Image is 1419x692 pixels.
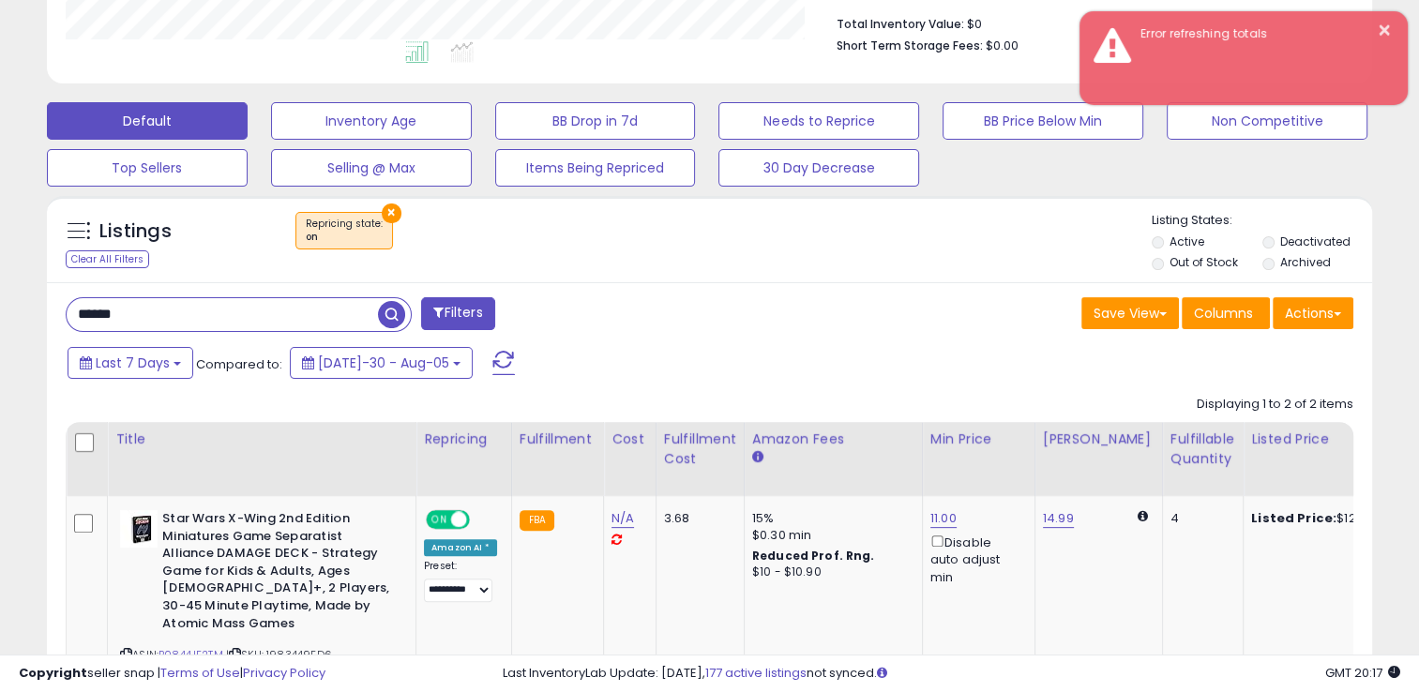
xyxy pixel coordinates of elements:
[424,560,497,602] div: Preset:
[752,510,908,527] div: 15%
[718,102,919,140] button: Needs to Reprice
[66,250,149,268] div: Clear All Filters
[1170,233,1204,249] label: Active
[115,429,408,449] div: Title
[318,354,449,372] span: [DATE]-30 - Aug-05
[306,231,383,244] div: on
[47,102,248,140] button: Default
[1377,19,1392,42] button: ×
[1170,254,1238,270] label: Out of Stock
[162,510,390,637] b: Star Wars X-Wing 2nd Edition Miniatures Game Separatist Alliance DAMAGE DECK - Strategy Game for ...
[930,429,1027,449] div: Min Price
[424,539,497,556] div: Amazon AI *
[19,664,87,682] strong: Copyright
[196,355,282,373] span: Compared to:
[1167,102,1367,140] button: Non Competitive
[1251,510,1407,527] div: $12.55
[520,510,554,531] small: FBA
[611,509,634,528] a: N/A
[752,564,908,580] div: $10 - $10.90
[611,429,648,449] div: Cost
[271,149,472,187] button: Selling @ Max
[428,512,451,528] span: ON
[752,429,914,449] div: Amazon Fees
[47,149,248,187] button: Top Sellers
[752,527,908,544] div: $0.30 min
[99,218,172,245] h5: Listings
[1043,509,1074,528] a: 14.99
[382,203,401,223] button: ×
[1170,510,1229,527] div: 4
[664,429,736,469] div: Fulfillment Cost
[495,102,696,140] button: BB Drop in 7d
[930,532,1020,586] div: Disable auto adjust min
[718,149,919,187] button: 30 Day Decrease
[943,102,1143,140] button: BB Price Below Min
[290,347,473,379] button: [DATE]-30 - Aug-05
[930,509,957,528] a: 11.00
[836,11,1339,34] li: $0
[836,38,982,53] b: Short Term Storage Fees:
[1280,233,1351,249] label: Deactivated
[160,664,240,682] a: Terms of Use
[1182,297,1270,329] button: Columns
[752,548,875,564] b: Reduced Prof. Rng.
[271,102,472,140] button: Inventory Age
[243,664,325,682] a: Privacy Policy
[1152,212,1372,230] p: Listing States:
[306,217,383,245] span: Repricing state :
[19,665,325,683] div: seller snap | |
[752,449,763,466] small: Amazon Fees.
[520,429,596,449] div: Fulfillment
[1273,297,1353,329] button: Actions
[467,512,497,528] span: OFF
[1170,429,1235,469] div: Fulfillable Quantity
[1194,304,1253,323] span: Columns
[68,347,193,379] button: Last 7 Days
[836,16,963,32] b: Total Inventory Value:
[1081,297,1179,329] button: Save View
[705,664,807,682] a: 177 active listings
[503,665,1400,683] div: Last InventoryLab Update: [DATE], not synced.
[120,510,158,548] img: 417xQSbroML._SL40_.jpg
[495,149,696,187] button: Items Being Repriced
[424,429,504,449] div: Repricing
[664,510,730,527] div: 3.68
[1280,254,1331,270] label: Archived
[1043,429,1155,449] div: [PERSON_NAME]
[421,297,494,330] button: Filters
[1251,509,1336,527] b: Listed Price:
[1126,25,1394,43] div: Error refreshing totals
[96,354,170,372] span: Last 7 Days
[1325,664,1400,682] span: 2025-08-13 20:17 GMT
[1251,429,1413,449] div: Listed Price
[985,37,1018,54] span: $0.00
[1197,396,1353,414] div: Displaying 1 to 2 of 2 items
